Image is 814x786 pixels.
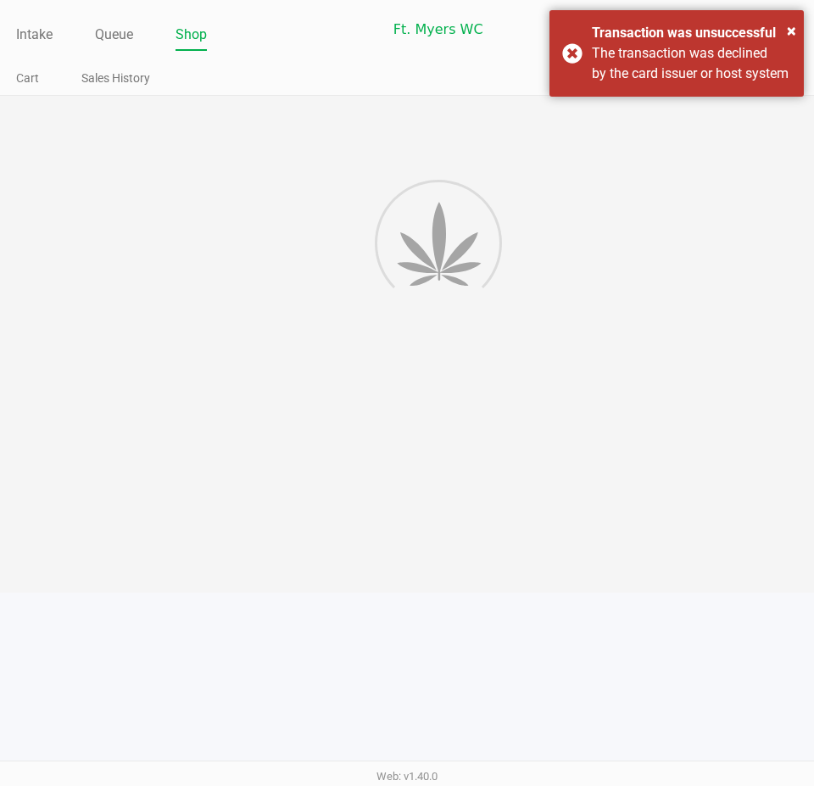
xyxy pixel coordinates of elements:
[95,23,133,47] a: Queue
[16,68,39,89] a: Cart
[16,23,53,47] a: Intake
[592,23,791,43] div: Transaction was unsuccessful
[592,43,791,84] div: The transaction was declined by the card issuer or host system
[376,770,438,783] span: Web: v1.40.0
[176,23,207,47] a: Shop
[81,68,150,89] a: Sales History
[393,20,551,40] span: Ft. Myers WC
[561,9,594,49] button: Select
[787,18,796,43] button: Close
[787,20,796,41] span: ×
